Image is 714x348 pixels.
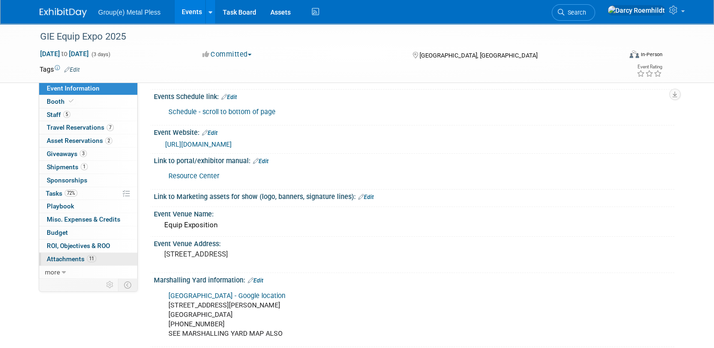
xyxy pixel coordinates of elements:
span: Giveaways [47,150,87,157]
div: Marshalling Yard information: [154,273,674,285]
a: Staff5 [39,108,137,121]
div: Event Venue Name: [154,207,674,219]
a: Shipments1 [39,161,137,174]
a: Playbook [39,200,137,213]
span: 72% [65,190,77,197]
a: Tasks72% [39,187,137,200]
span: Booth [47,98,76,105]
span: [DATE] [DATE] [40,50,89,58]
span: Playbook [47,202,74,210]
span: Sponsorships [47,176,87,184]
span: Tasks [46,190,77,197]
div: Link to portal/exhibitor manual: [154,154,674,166]
span: (3 days) [91,51,110,58]
a: Giveaways3 [39,148,137,160]
span: to [60,50,69,58]
img: ExhibitDay [40,8,87,17]
div: Link to Marketing assets for show (logo, banners, signature lines): [154,190,674,202]
span: more [45,268,60,276]
span: Group(e) Metal Pless [98,8,160,16]
a: Travel Reservations7 [39,121,137,134]
a: Edit [221,94,237,100]
a: Asset Reservations2 [39,134,137,147]
span: Misc. Expenses & Credits [47,215,120,223]
a: Search [552,4,595,21]
a: Resource Center [168,172,219,180]
img: Darcy Roemhildt [607,5,665,16]
div: Event Format [571,49,663,63]
button: Committed [199,50,255,59]
a: Misc. Expenses & Credits [39,213,137,226]
div: Event Venue Address: [154,237,674,249]
div: GIE Equip Expo 2025 [37,28,610,45]
span: Search [564,9,586,16]
a: more [39,266,137,279]
td: Toggle Event Tabs [118,279,138,291]
a: Booth [39,95,137,108]
span: 7 [107,124,114,131]
a: Event Information [39,82,137,95]
a: Sponsorships [39,174,137,187]
span: Travel Reservations [47,124,114,131]
span: ROI, Objectives & ROO [47,242,110,249]
a: [URL][DOMAIN_NAME] [165,141,232,148]
a: Attachments11 [39,253,137,265]
span: Shipments [47,163,88,171]
span: 5 [63,111,70,118]
a: Edit [253,158,269,165]
a: ROI, Objectives & ROO [39,240,137,252]
td: Tags [40,65,80,74]
span: 3 [80,150,87,157]
a: Schedule - scroll to bottom of page [168,108,276,116]
span: Staff [47,111,70,118]
span: [GEOGRAPHIC_DATA], [GEOGRAPHIC_DATA] [420,52,538,59]
div: Equip Exposition [161,218,667,232]
a: Edit [248,277,263,284]
td: Personalize Event Tab Strip [102,279,118,291]
div: In-Person [640,51,663,58]
span: Event Information [47,84,100,92]
a: Edit [202,130,218,136]
pre: [STREET_ADDRESS] [164,250,361,258]
div: [STREET_ADDRESS][PERSON_NAME] [GEOGRAPHIC_DATA] [PHONE_NUMBER] SEE MARSHALLING YARD MAP ALSO [162,287,573,343]
img: Format-Inperson.png [630,50,639,58]
div: Event Website: [154,125,674,138]
a: Edit [358,194,374,200]
span: 2 [105,137,112,144]
a: [GEOGRAPHIC_DATA] - Google location [168,292,286,300]
a: Edit [64,66,80,73]
div: Event Rating [637,65,662,69]
div: Events Schedule link: [154,90,674,102]
a: Budget [39,226,137,239]
span: Budget [47,229,68,236]
span: 11 [87,255,96,262]
span: 1 [81,163,88,170]
span: Attachments [47,255,96,263]
span: Asset Reservations [47,137,112,144]
i: Booth reservation complete [69,99,74,104]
